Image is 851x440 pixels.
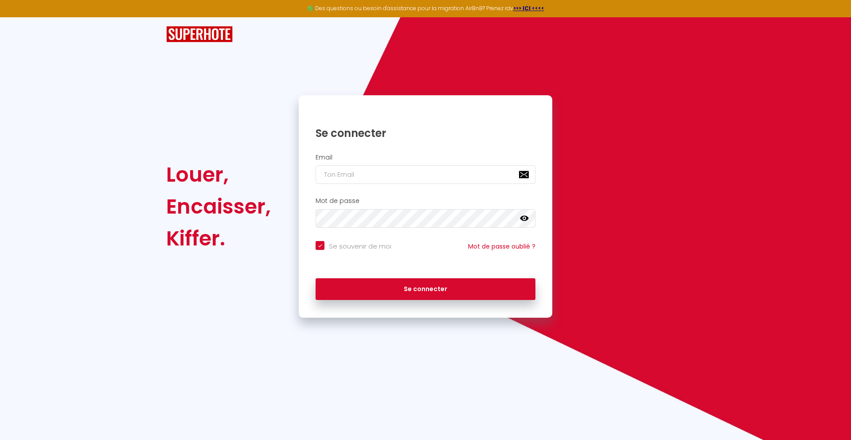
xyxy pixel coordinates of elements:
h2: Email [316,154,535,161]
div: Kiffer. [166,222,271,254]
a: >>> ICI <<<< [513,4,544,12]
h1: Se connecter [316,126,535,140]
div: Encaisser, [166,191,271,222]
h2: Mot de passe [316,197,535,205]
button: Se connecter [316,278,535,300]
div: Louer, [166,159,271,191]
a: Mot de passe oublié ? [468,242,535,251]
img: SuperHote logo [166,26,233,43]
input: Ton Email [316,165,535,184]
